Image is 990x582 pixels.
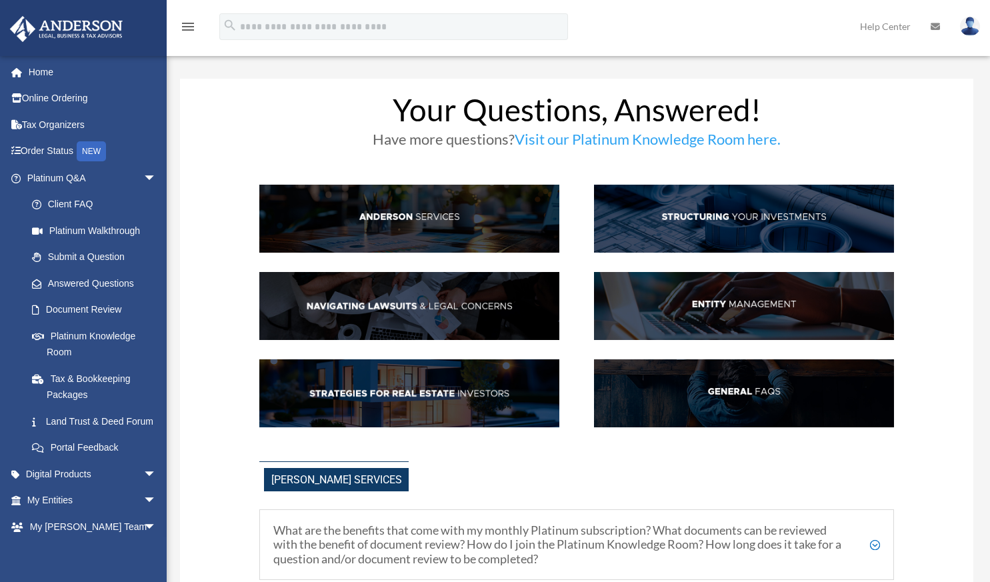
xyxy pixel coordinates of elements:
img: AndServ_hdr [259,185,559,253]
a: Platinum Q&Aarrow_drop_down [9,165,177,191]
a: Home [9,59,177,85]
a: Order StatusNEW [9,138,177,165]
span: arrow_drop_down [143,513,170,541]
a: Visit our Platinum Knowledge Room here. [515,130,781,155]
a: Submit a Question [19,244,177,271]
a: My [PERSON_NAME] Teamarrow_drop_down [9,513,177,540]
h5: What are the benefits that come with my monthly Platinum subscription? What documents can be revi... [273,523,880,567]
a: My Entitiesarrow_drop_down [9,487,177,514]
a: Platinum Walkthrough [19,217,177,244]
img: NavLaw_hdr [259,272,559,340]
h1: Your Questions, Answered! [259,95,894,132]
a: Answered Questions [19,270,177,297]
span: arrow_drop_down [143,165,170,192]
i: menu [180,19,196,35]
span: arrow_drop_down [143,461,170,488]
a: Portal Feedback [19,435,177,461]
div: NEW [77,141,106,161]
i: search [223,18,237,33]
a: Digital Productsarrow_drop_down [9,461,177,487]
span: [PERSON_NAME] Services [264,468,409,491]
a: Land Trust & Deed Forum [19,408,177,435]
a: Client FAQ [19,191,170,218]
span: arrow_drop_down [143,487,170,515]
img: EntManag_hdr [594,272,894,340]
img: StructInv_hdr [594,185,894,253]
a: Platinum Knowledge Room [19,323,177,365]
img: User Pic [960,17,980,36]
img: Anderson Advisors Platinum Portal [6,16,127,42]
a: Tax Organizers [9,111,177,138]
a: Tax & Bookkeeping Packages [19,365,177,408]
img: GenFAQ_hdr [594,359,894,427]
a: menu [180,23,196,35]
a: Online Ordering [9,85,177,112]
h3: Have more questions? [259,132,894,153]
a: Document Review [19,297,177,323]
img: StratsRE_hdr [259,359,559,427]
